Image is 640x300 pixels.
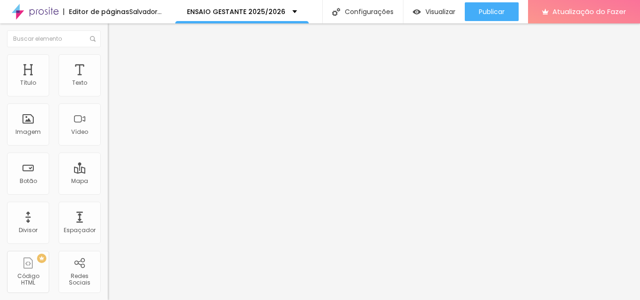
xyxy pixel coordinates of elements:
font: Atualização do Fazer [552,7,626,16]
font: Visualizar [425,7,455,16]
font: Botão [20,177,37,185]
font: Configurações [345,7,394,16]
font: Código HTML [17,272,39,286]
font: Vídeo [71,128,88,136]
font: Divisor [19,226,37,234]
font: ENSAIO GESTANTE 2025/2026 [187,7,285,16]
img: Ícone [332,8,340,16]
img: view-1.svg [413,8,421,16]
font: Espaçador [64,226,96,234]
input: Buscar elemento [7,30,101,47]
font: Imagem [15,128,41,136]
font: Mapa [71,177,88,185]
button: Publicar [465,2,519,21]
font: Editor de páginas [69,7,129,16]
font: Salvador... [129,7,162,16]
font: Texto [72,79,87,87]
font: Título [20,79,36,87]
button: Visualizar [403,2,465,21]
font: Publicar [479,7,505,16]
font: Redes Sociais [69,272,90,286]
img: Ícone [90,36,96,42]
